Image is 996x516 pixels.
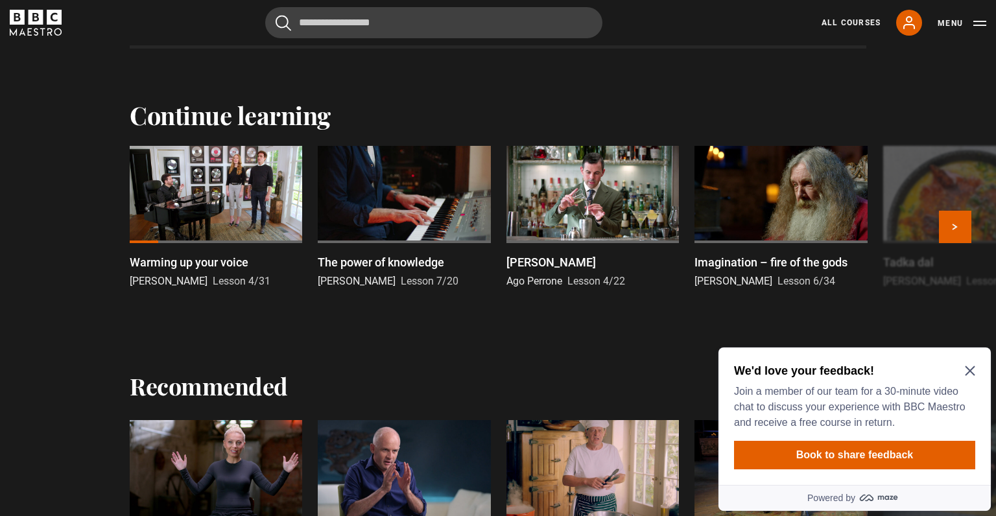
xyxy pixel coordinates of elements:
span: Lesson 7/20 [401,275,458,287]
p: Warming up your voice [130,253,248,271]
a: All Courses [822,17,881,29]
span: Lesson 6/34 [777,275,835,287]
span: Ago Perrone [506,275,562,287]
button: Submit the search query [276,15,291,31]
p: Join a member of our team for a 30-minute video chat to discuss your experience with BBC Maestro ... [21,41,257,88]
p: [PERSON_NAME] [506,253,596,271]
button: Toggle navigation [938,17,986,30]
p: Tadka dal [883,253,934,271]
h2: Continue learning [130,100,866,130]
span: [PERSON_NAME] [694,275,772,287]
h2: We'd love your feedback! [21,21,257,36]
button: Close Maze Prompt [252,23,262,34]
a: Powered by maze [5,143,278,169]
input: Search [265,7,602,38]
span: [PERSON_NAME] [883,275,961,287]
div: Optional study invitation [5,5,278,169]
p: The power of knowledge [318,253,444,271]
button: Book to share feedback [21,99,262,127]
a: The power of knowledge [PERSON_NAME] Lesson 7/20 [318,146,490,289]
span: Lesson 4/31 [213,275,270,287]
span: Lesson 4/22 [567,275,625,287]
p: Imagination – fire of the gods [694,253,848,271]
a: [PERSON_NAME] Ago Perrone Lesson 4/22 [506,146,679,289]
svg: BBC Maestro [10,10,62,36]
span: [PERSON_NAME] [318,275,396,287]
a: Imagination – fire of the gods [PERSON_NAME] Lesson 6/34 [694,146,867,289]
span: [PERSON_NAME] [130,275,207,287]
h2: Recommended [130,372,288,399]
a: Warming up your voice [PERSON_NAME] Lesson 4/31 [130,146,302,289]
